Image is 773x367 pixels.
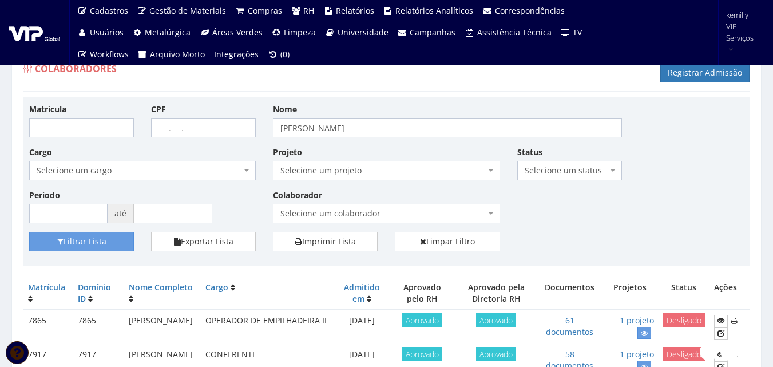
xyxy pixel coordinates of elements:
span: kemilly | VIP Serviços [726,9,758,44]
a: Registrar Admissão [660,63,750,82]
a: Cargo [205,282,228,293]
a: Nome Completo [129,282,193,293]
span: Arquivo Morto [150,49,205,60]
span: Assistência Técnica [477,27,552,38]
span: RH [303,5,314,16]
a: Workflows [73,44,133,65]
label: Período [29,190,60,201]
a: Campanhas [393,22,461,44]
img: logo [9,24,60,41]
span: Relatórios [336,5,374,16]
span: Relatórios Analíticos [395,5,473,16]
span: Gestão de Materiais [149,5,226,16]
a: Universidade [320,22,393,44]
a: TV [556,22,587,44]
th: Documentos [538,277,601,310]
span: Selecione um projeto [273,161,500,180]
span: Selecione um status [517,161,622,180]
a: Áreas Verdes [195,22,267,44]
label: Cargo [29,147,52,158]
span: Usuários [90,27,124,38]
label: Projeto [273,147,302,158]
span: Compras [248,5,282,16]
label: Status [517,147,542,158]
th: Projetos [601,277,658,310]
a: Usuários [73,22,128,44]
td: 7865 [73,310,124,344]
span: Universidade [338,27,389,38]
a: Matrícula [28,282,65,293]
span: Selecione um colaborador [280,208,485,219]
span: Integrações [214,49,259,60]
span: Campanhas [410,27,455,38]
a: (0) [263,44,294,65]
a: Admitido em [344,282,380,304]
span: Colaboradores [35,62,117,75]
span: Selecione um projeto [280,165,485,176]
label: Nome [273,104,297,115]
span: Aprovado [402,347,442,361]
label: Colaborador [273,190,322,201]
span: Limpeza [284,27,316,38]
span: Aprovado [476,347,516,361]
span: Áreas Verdes [212,27,263,38]
a: Imprimir Lista [273,232,378,251]
span: até [108,204,134,223]
input: ___.___.___-__ [151,118,256,137]
span: Desligado [663,347,705,361]
span: (0) [280,49,290,60]
span: Aprovado [402,313,442,327]
span: Selecione um status [525,165,608,176]
a: 61 documentos [546,315,593,337]
a: Assistência Técnica [460,22,556,44]
a: Arquivo Morto [133,44,210,65]
span: Selecione um cargo [29,161,256,180]
th: Aprovado pelo RH [390,277,454,310]
span: Selecione um cargo [37,165,241,176]
span: TV [573,27,582,38]
span: Correspondências [495,5,565,16]
span: Selecione um colaborador [273,204,500,223]
td: 7865 [23,310,73,344]
span: Cadastros [90,5,128,16]
a: Limpeza [267,22,321,44]
a: Metalúrgica [128,22,196,44]
a: Domínio ID [78,282,111,304]
button: Filtrar Lista [29,232,134,251]
a: Limpar Filtro [395,232,500,251]
span: Metalúrgica [145,27,191,38]
td: [DATE] [334,310,390,344]
label: CPF [151,104,166,115]
th: Status [659,277,709,310]
td: [PERSON_NAME] [124,310,201,344]
th: Ações [709,277,750,310]
span: Desligado [663,313,705,327]
td: OPERADOR DE EMPILHADEIRA II [201,310,334,344]
span: Workflows [90,49,129,60]
a: 1 projeto [620,349,654,360]
span: Aprovado [476,313,516,327]
label: Matrícula [29,104,66,115]
button: Exportar Lista [151,232,256,251]
th: Aprovado pela Diretoria RH [454,277,538,310]
a: 1 projeto [620,315,654,326]
a: Integrações [209,44,263,65]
